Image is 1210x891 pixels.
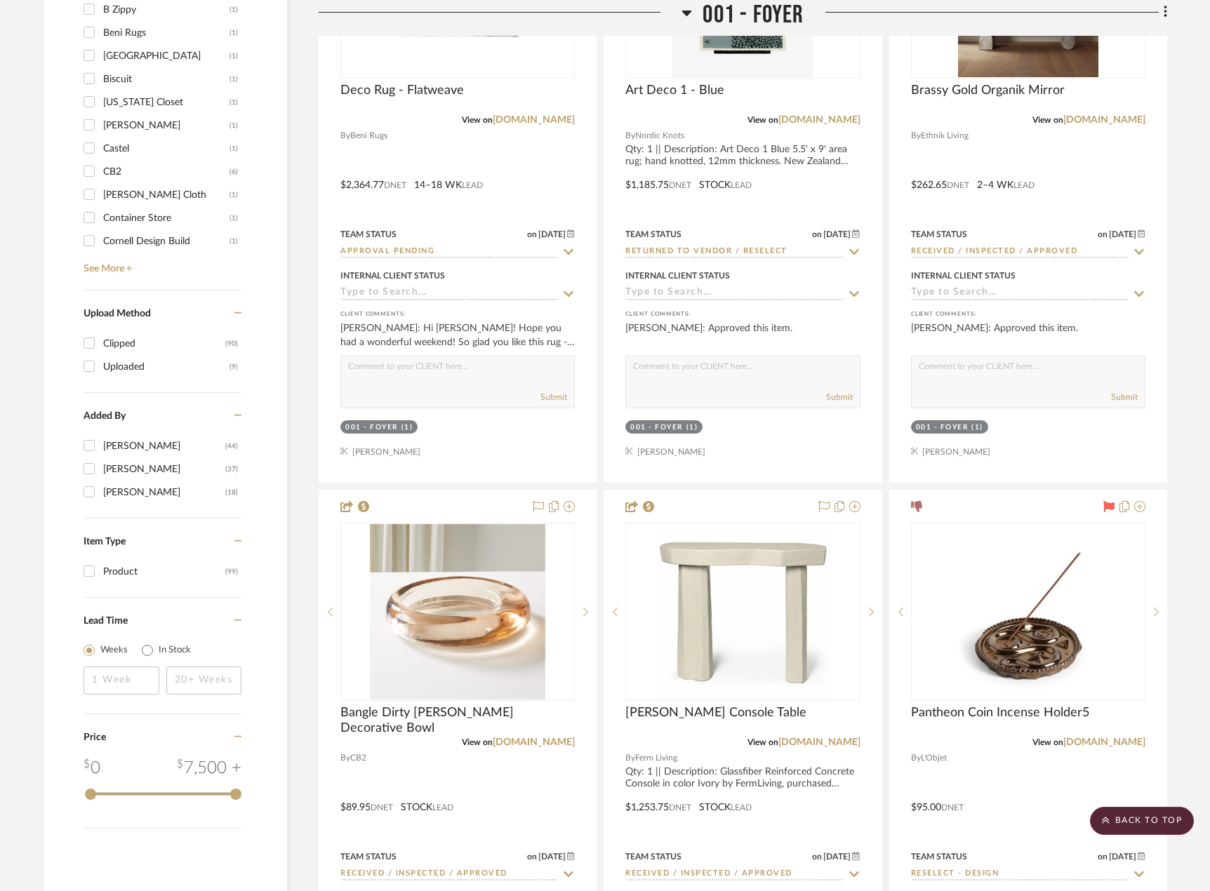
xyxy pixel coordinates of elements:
div: Internal Client Status [911,269,1016,282]
span: View on [462,116,493,124]
span: Price [84,732,106,742]
input: 1 Week [84,666,159,695]
a: [DOMAIN_NAME] [493,737,575,747]
div: [PERSON_NAME] Cloth [103,184,230,206]
div: Team Status [911,850,967,863]
span: on [812,852,822,861]
div: 001 - FOYER [916,422,969,433]
a: [DOMAIN_NAME] [1063,115,1145,125]
a: [DOMAIN_NAME] [778,115,860,125]
img: Pantheon Coin Incense Holder5 [940,524,1116,699]
div: (1) [230,22,238,44]
div: [PERSON_NAME] [103,458,225,481]
input: Type to Search… [340,868,558,881]
span: Pantheon Coin Incense Holder5 [911,705,1089,721]
div: (1) [401,422,413,433]
div: (1) [230,91,238,114]
span: View on [747,738,778,746]
span: Ethnik Living [921,129,969,142]
span: By [625,129,635,142]
div: Team Status [625,850,682,863]
div: [PERSON_NAME] [103,435,225,457]
div: [PERSON_NAME]: Approved this item. [625,321,860,349]
div: Biscuit [103,68,230,91]
div: [PERSON_NAME]: Hi [PERSON_NAME]! Hope you had a wonderful weekend! So glad you like this rug - we... [340,321,575,349]
span: View on [747,116,778,124]
div: (44) [225,435,238,457]
div: [GEOGRAPHIC_DATA] [103,45,230,67]
img: Bangle Dirty Rose Glass Decorative Bowl [370,524,545,699]
input: Type to Search… [340,246,558,259]
a: See More + [80,253,241,275]
div: [PERSON_NAME] [103,114,230,137]
span: By [340,129,350,142]
div: CB2 [103,161,230,183]
input: Type to Search… [340,287,558,300]
span: [DATE] [537,229,567,239]
div: (1) [230,207,238,229]
span: By [340,751,350,765]
span: Bangle Dirty [PERSON_NAME] Decorative Bowl [340,705,575,736]
div: 0 [84,756,100,781]
button: Submit [540,391,567,403]
div: [PERSON_NAME]: Approved this item. [911,321,1145,349]
img: Staffa Console Table [655,524,830,699]
span: [PERSON_NAME] Console Table [625,705,806,721]
a: [DOMAIN_NAME] [493,115,575,125]
span: on [1098,852,1108,861]
div: (1) [230,68,238,91]
span: Upload Method [84,309,151,319]
div: 001 - FOYER [630,422,683,433]
div: (1) [971,422,983,433]
div: Uploaded [103,356,230,378]
input: 20+ Weeks [166,666,242,695]
span: Art Deco 1 - Blue [625,83,724,98]
div: Team Status [340,850,397,863]
input: Type to Search… [625,246,843,259]
span: View on [1032,738,1063,746]
input: Type to Search… [911,868,1129,881]
input: Type to Search… [625,868,843,881]
span: [DATE] [822,852,852,862]
div: (1) [230,184,238,206]
span: Beni Rugs [350,129,387,142]
span: [DATE] [537,852,567,862]
span: Deco Rug - Flatweave [340,83,464,98]
span: on [1098,230,1108,239]
scroll-to-top-button: BACK TO TOP [1090,807,1194,835]
span: [DATE] [822,229,852,239]
span: Nordic Knots [635,129,684,142]
div: (37) [225,458,238,481]
button: Submit [1111,391,1138,403]
label: In Stock [159,643,191,657]
span: By [625,751,635,765]
span: View on [462,738,493,746]
span: View on [1032,116,1063,124]
div: Team Status [340,228,397,241]
div: Castel [103,138,230,160]
div: (1) [686,422,698,433]
span: CB2 [350,751,366,765]
span: on [812,230,822,239]
input: Type to Search… [911,246,1129,259]
span: [DATE] [1108,229,1138,239]
span: [DATE] [1108,852,1138,862]
div: (90) [225,333,238,355]
div: (99) [225,561,238,583]
span: L'Objet [921,751,947,765]
span: By [911,751,921,765]
div: Clipped [103,333,225,355]
div: (9) [230,356,238,378]
span: Brassy Gold Organik Mirror [911,83,1065,98]
div: Container Store [103,207,230,229]
a: [DOMAIN_NAME] [1063,737,1145,747]
div: Product [103,561,225,583]
div: (18) [225,481,238,504]
a: [DOMAIN_NAME] [778,737,860,747]
div: (1) [230,45,238,67]
div: Team Status [625,228,682,241]
div: (6) [230,161,238,183]
div: Cornell Design Build [103,230,230,253]
div: (1) [230,138,238,160]
div: (1) [230,230,238,253]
